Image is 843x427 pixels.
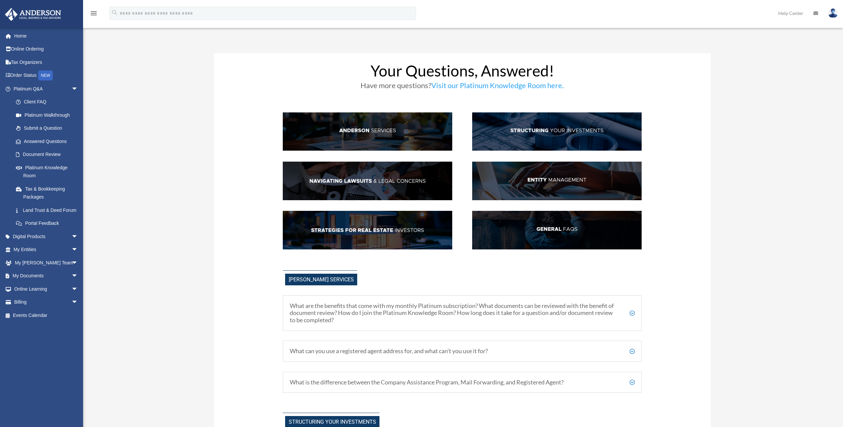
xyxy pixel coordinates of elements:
span: arrow_drop_down [71,243,85,257]
a: Answered Questions [9,135,88,148]
a: Home [5,29,88,43]
img: StructInv_hdr [472,112,642,151]
a: Order StatusNEW [5,69,88,82]
h3: Have more questions? [283,82,642,92]
img: NavLaw_hdr [283,162,452,200]
div: NEW [38,71,53,80]
a: Submit a Question [9,122,88,135]
h5: What is the difference between the Company Assistance Program, Mail Forwarding, and Registered Ag... [290,379,635,386]
a: menu [90,12,98,17]
i: menu [90,9,98,17]
a: Tax & Bookkeeping Packages [9,182,88,204]
a: Online Learningarrow_drop_down [5,282,88,296]
a: Platinum Q&Aarrow_drop_down [5,82,88,95]
a: Portal Feedback [9,217,88,230]
a: Online Ordering [5,43,88,56]
span: arrow_drop_down [71,230,85,243]
a: Tax Organizers [5,56,88,69]
span: arrow_drop_down [71,296,85,309]
a: Visit our Platinum Knowledge Room here. [431,81,564,93]
i: search [111,9,118,16]
a: My Documentsarrow_drop_down [5,269,88,283]
a: Billingarrow_drop_down [5,296,88,309]
a: Land Trust & Deed Forum [9,204,88,217]
h5: What can you use a registered agent address for, and what can’t you use it for? [290,348,635,355]
img: GenFAQ_hdr [472,211,642,249]
a: My [PERSON_NAME] Teamarrow_drop_down [5,256,88,269]
a: Client FAQ [9,95,85,109]
img: User Pic [828,8,838,18]
img: Anderson Advisors Platinum Portal [3,8,63,21]
span: arrow_drop_down [71,82,85,96]
a: Document Review [9,148,88,161]
h5: What are the benefits that come with my monthly Platinum subscription? What documents can be revi... [290,302,635,324]
img: StratsRE_hdr [283,211,452,249]
img: AndServ_hdr [283,112,452,151]
a: Platinum Walkthrough [9,108,88,122]
img: EntManag_hdr [472,162,642,200]
span: arrow_drop_down [71,269,85,283]
a: Digital Productsarrow_drop_down [5,230,88,243]
a: Platinum Knowledge Room [9,161,88,182]
a: My Entitiesarrow_drop_down [5,243,88,256]
span: arrow_drop_down [71,282,85,296]
h1: Your Questions, Answered! [283,63,642,82]
a: Events Calendar [5,309,88,322]
span: arrow_drop_down [71,256,85,270]
span: [PERSON_NAME] Services [285,274,357,285]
